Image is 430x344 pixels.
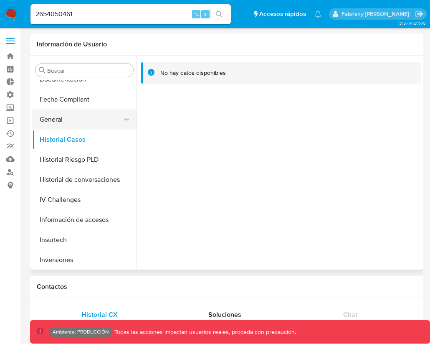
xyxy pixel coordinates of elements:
[314,10,321,18] a: Notificaciones
[112,328,296,336] p: Todas las acciones impactan usuarios reales, proceda con precaución.
[81,310,118,319] span: Historial CX
[193,10,199,18] span: ⌥
[39,67,46,74] button: Buscar
[259,10,306,18] span: Accesos rápidos
[32,89,137,110] button: Fecha Compliant
[30,9,231,20] input: Buscar usuario o caso...
[32,170,137,190] button: Historial de conversaciones
[32,110,130,130] button: General
[32,190,137,210] button: IV Challenges
[37,283,417,291] h1: Contactos
[32,150,137,170] button: Historial Riesgo PLD
[343,310,357,319] span: Chat
[32,230,137,250] button: Insurtech
[32,210,137,230] button: Información de accesos
[32,130,137,150] button: Historial Casos
[37,40,107,48] h1: Información de Usuario
[204,10,207,18] span: s
[341,10,412,18] p: fabriany.orrego@mercadolibre.com.co
[415,10,424,18] a: Salir
[47,67,130,74] input: Buscar
[208,310,241,319] span: Soluciones
[210,8,228,20] button: search-icon
[32,250,137,270] button: Inversiones
[53,330,109,334] p: Ambiente: PRODUCCIÓN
